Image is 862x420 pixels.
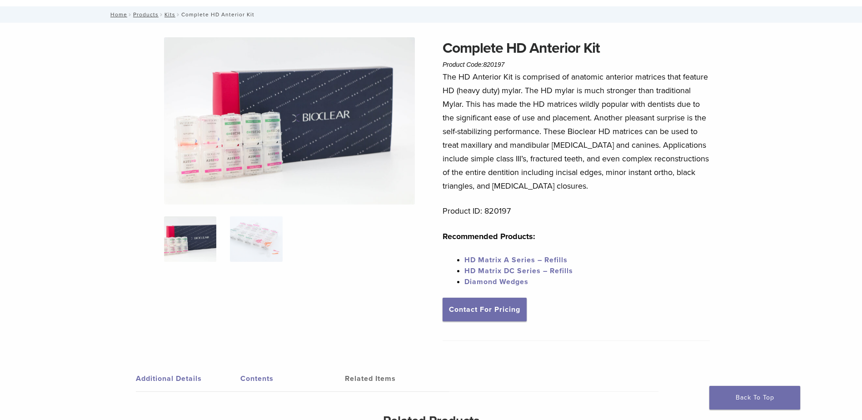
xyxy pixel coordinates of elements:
span: / [127,12,133,17]
p: Product ID: 820197 [443,204,710,218]
a: Kits [164,11,175,18]
a: HD Matrix DC Series – Refills [464,266,573,275]
a: Related Items [345,366,449,391]
a: Back To Top [709,386,800,410]
a: Products [133,11,159,18]
a: Diamond Wedges [464,277,528,286]
a: Contents [240,366,345,391]
span: / [159,12,164,17]
span: 820197 [483,61,505,68]
p: The HD Anterior Kit is comprised of anatomic anterior matrices that feature HD (heavy duty) mylar... [443,70,710,193]
span: Product Code: [443,61,504,68]
a: HD Matrix A Series – Refills [464,255,568,265]
a: Additional Details [136,366,240,391]
span: / [175,12,181,17]
a: Contact For Pricing [443,298,527,321]
img: IMG_8088-1-324x324.jpg [164,216,216,262]
a: Home [108,11,127,18]
nav: Complete HD Anterior Kit [104,6,758,23]
img: IMG_8088 (1) [164,37,415,205]
strong: Recommended Products: [443,231,535,241]
h1: Complete HD Anterior Kit [443,37,710,59]
img: Complete HD Anterior Kit - Image 2 [230,216,282,262]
